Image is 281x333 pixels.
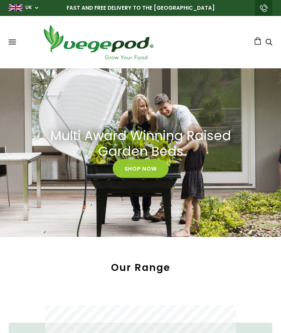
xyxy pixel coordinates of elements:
[113,159,169,178] a: Shop Now
[265,39,272,46] a: Search
[25,4,32,11] a: UK
[30,128,252,159] a: Multi Award Winning Raised Garden Beds
[37,23,159,61] img: Vegepod
[9,4,23,11] img: gb_large.png
[9,261,272,274] h2: Our Range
